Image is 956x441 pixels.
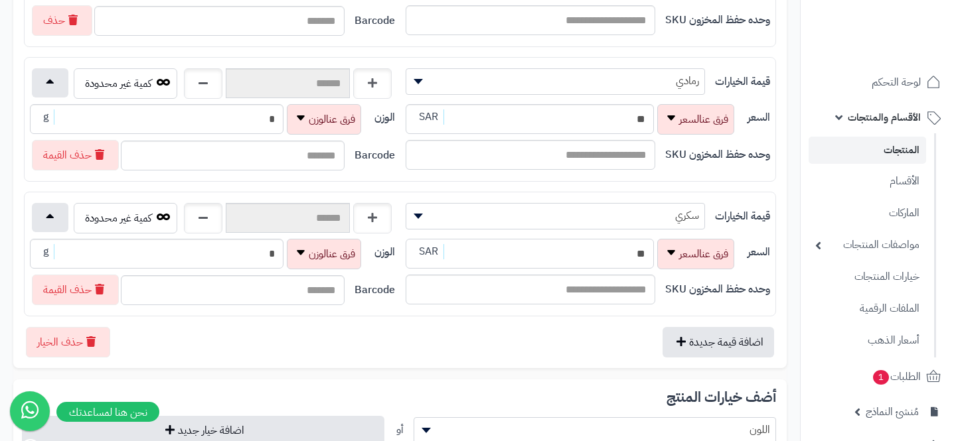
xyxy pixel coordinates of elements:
[872,367,921,386] span: الطلبات
[414,244,444,259] span: SAR
[663,327,774,357] button: اضافة قيمة جديدة
[414,109,444,125] span: SAR
[809,199,926,227] a: الماركات
[665,13,770,28] label: وحده حفظ المخزون SKU
[38,244,54,259] span: g
[665,147,770,162] label: وحده حفظ المخزون SKU
[355,13,395,29] label: Barcode
[374,245,395,260] label: الوزن
[873,370,889,385] span: 1
[809,137,926,164] a: المنتجات
[26,327,110,357] button: حذف الخيار
[848,108,921,127] span: الأقسام والمنتجات
[406,203,706,229] span: سكري
[38,109,54,125] span: g
[809,167,926,196] a: الأقسام
[715,74,770,90] label: قيمة الخيارات
[809,263,926,291] a: خيارات المنتجات
[414,420,775,440] span: اللون
[866,403,919,421] span: مُنشئ النماذج
[748,245,770,260] label: السعر
[355,148,395,163] label: Barcode
[809,361,948,393] a: الطلبات1
[32,140,119,170] button: حذف القيمة
[406,71,705,91] span: رمادي
[24,390,776,405] h3: أضف خيارات المنتج
[809,326,926,355] a: أسعار الذهب
[715,209,770,224] label: قيمة الخيارات
[872,73,921,92] span: لوحة التحكم
[748,110,770,125] label: السعر
[355,283,395,298] label: Barcode
[32,275,119,305] button: حذف القيمة
[809,231,926,259] a: مواصفات المنتجات
[665,282,770,297] label: وحده حفظ المخزون SKU
[809,66,948,98] a: لوحة التحكم
[406,68,706,95] span: رمادي
[374,110,395,125] label: الوزن
[32,5,92,36] button: حذف
[809,294,926,323] a: الملفات الرقمية
[406,206,705,225] span: سكري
